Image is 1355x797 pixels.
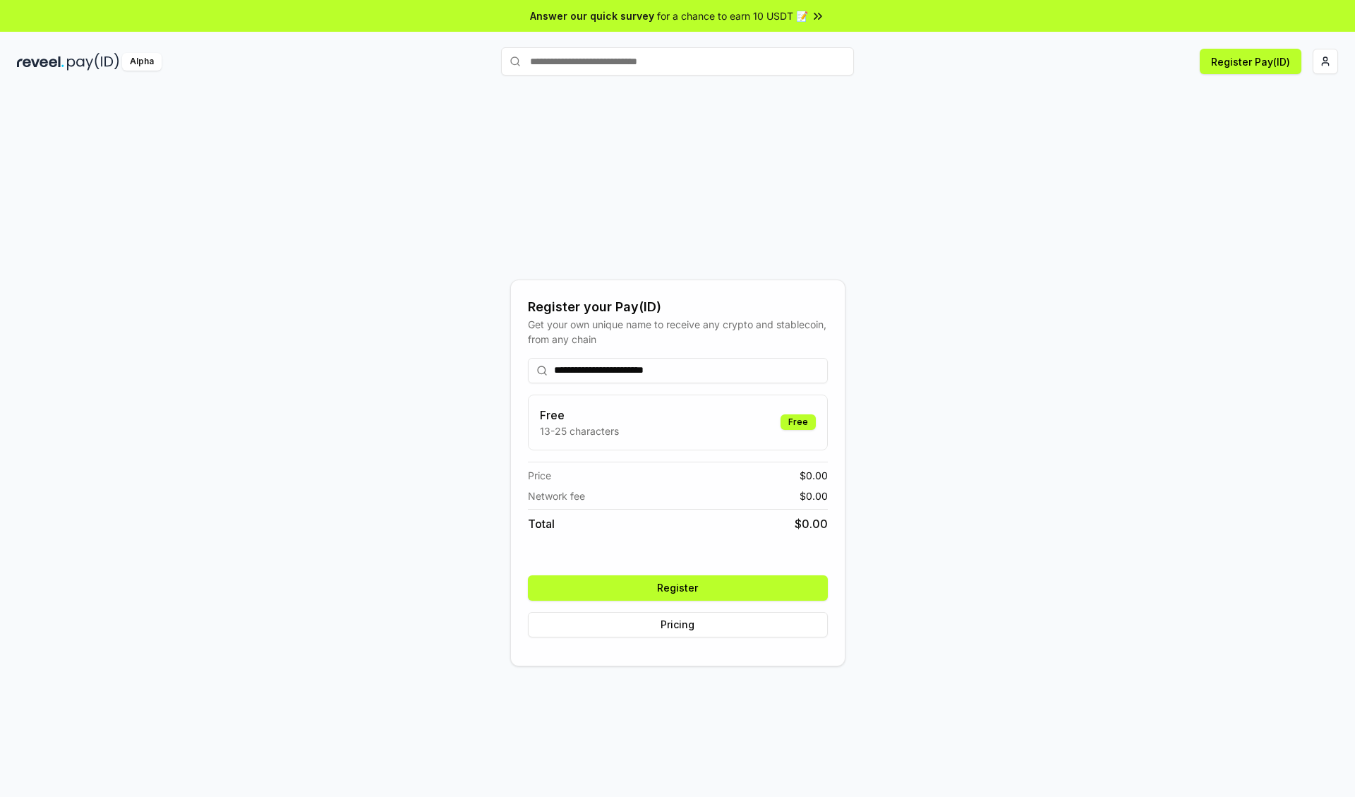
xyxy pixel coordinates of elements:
[657,8,808,23] span: for a chance to earn 10 USDT 📝
[528,317,828,347] div: Get your own unique name to receive any crypto and stablecoin, from any chain
[800,489,828,503] span: $ 0.00
[540,424,619,438] p: 13-25 characters
[528,468,551,483] span: Price
[122,53,162,71] div: Alpha
[528,612,828,637] button: Pricing
[17,53,64,71] img: reveel_dark
[1200,49,1301,74] button: Register Pay(ID)
[795,515,828,532] span: $ 0.00
[800,468,828,483] span: $ 0.00
[67,53,119,71] img: pay_id
[530,8,654,23] span: Answer our quick survey
[528,575,828,601] button: Register
[528,489,585,503] span: Network fee
[781,414,816,430] div: Free
[528,515,555,532] span: Total
[528,297,828,317] div: Register your Pay(ID)
[540,407,619,424] h3: Free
